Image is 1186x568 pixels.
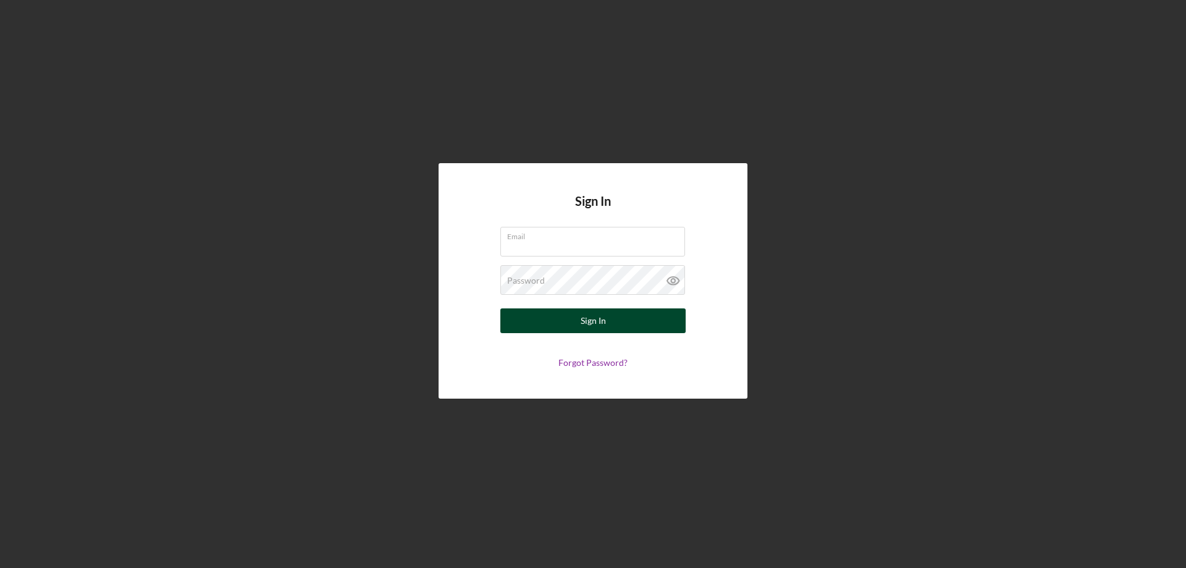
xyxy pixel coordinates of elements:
button: Sign In [500,308,686,333]
label: Password [507,276,545,286]
label: Email [507,227,685,241]
a: Forgot Password? [558,357,628,368]
h4: Sign In [575,194,611,227]
div: Sign In [581,308,606,333]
